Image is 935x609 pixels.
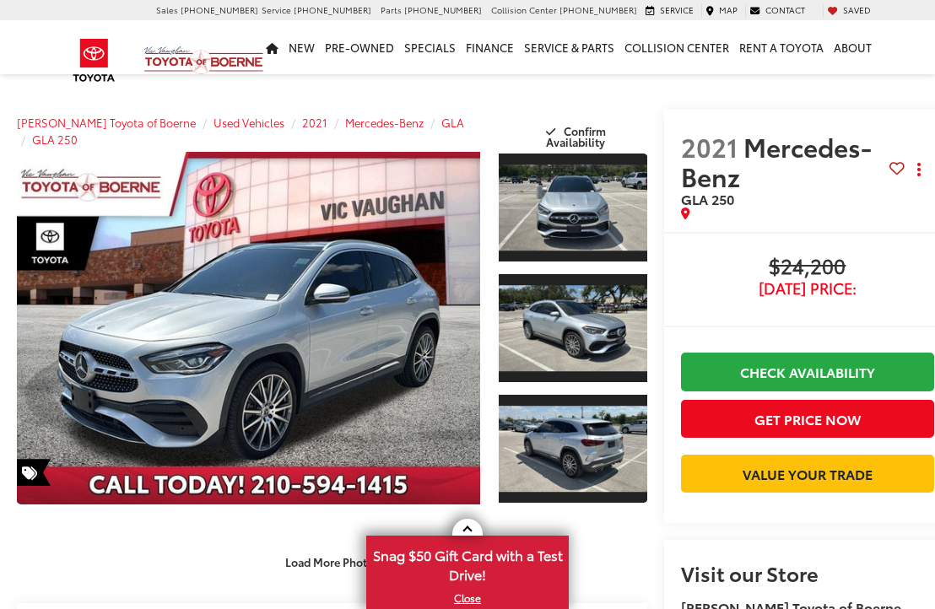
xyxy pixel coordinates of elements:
[499,393,647,504] a: Expand Photo 3
[302,115,327,130] a: 2021
[660,3,694,16] span: Service
[641,4,698,16] a: Service
[681,562,934,584] h2: Visit our Store
[156,3,178,16] span: Sales
[905,155,934,185] button: Actions
[273,547,391,577] button: Load More Photos
[765,3,805,16] span: Contact
[17,459,51,486] span: Special
[681,400,934,438] button: Get Price Now
[497,285,649,371] img: 2021 Mercedes-Benz GLA GLA 250
[262,3,291,16] span: Service
[681,353,934,391] a: Check Availability
[499,152,647,263] a: Expand Photo 1
[519,20,619,74] a: Service & Parts: Opens in a new tab
[381,3,402,16] span: Parts
[143,46,264,75] img: Vic Vaughan Toyota of Boerne
[213,115,284,130] a: Used Vehicles
[619,20,734,74] a: Collision Center
[497,406,649,492] img: 2021 Mercedes-Benz GLA GLA 250
[734,20,829,74] a: Rent a Toyota
[181,3,258,16] span: [PHONE_NUMBER]
[62,33,126,88] img: Toyota
[32,132,78,147] a: GLA 250
[320,20,399,74] a: Pre-Owned
[829,20,877,74] a: About
[491,3,557,16] span: Collision Center
[681,280,934,297] span: [DATE] Price:
[345,115,424,130] a: Mercedes-Benz
[499,272,647,384] a: Expand Photo 2
[559,3,637,16] span: [PHONE_NUMBER]
[441,115,464,130] a: GLA
[681,128,738,164] span: 2021
[368,537,567,589] span: Snag $50 Gift Card with a Test Drive!
[745,4,809,16] a: Contact
[294,3,371,16] span: [PHONE_NUMBER]
[681,255,934,280] span: $24,200
[701,4,742,16] a: Map
[546,123,605,149] span: Confirm Availability
[719,3,738,16] span: Map
[681,455,934,493] a: Value Your Trade
[823,4,875,16] a: My Saved Vehicles
[509,116,647,146] button: Confirm Availability
[17,115,196,130] a: [PERSON_NAME] Toyota of Boerne
[497,164,649,251] img: 2021 Mercedes-Benz GLA GLA 250
[13,151,485,505] img: 2021 Mercedes-Benz GLA GLA 250
[843,3,871,16] span: Saved
[917,163,921,176] span: dropdown dots
[681,189,734,208] span: GLA 250
[261,20,284,74] a: Home
[404,3,482,16] span: [PHONE_NUMBER]
[681,128,872,194] span: Mercedes-Benz
[399,20,461,74] a: Specials
[284,20,320,74] a: New
[461,20,519,74] a: Finance
[17,152,480,504] a: Expand Photo 0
